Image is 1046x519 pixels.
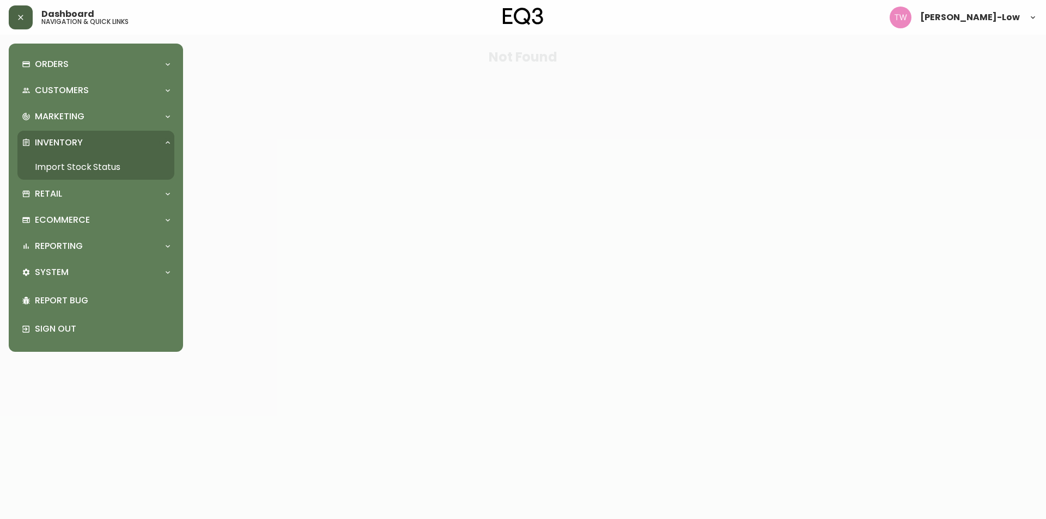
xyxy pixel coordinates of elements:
[17,286,174,315] div: Report Bug
[17,260,174,284] div: System
[35,84,89,96] p: Customers
[17,182,174,206] div: Retail
[35,240,83,252] p: Reporting
[35,111,84,123] p: Marketing
[17,155,174,180] a: Import Stock Status
[35,323,170,335] p: Sign Out
[890,7,911,28] img: e49ea9510ac3bfab467b88a9556f947d
[17,52,174,76] div: Orders
[35,137,83,149] p: Inventory
[17,131,174,155] div: Inventory
[503,8,543,25] img: logo
[35,214,90,226] p: Ecommerce
[17,105,174,129] div: Marketing
[35,188,62,200] p: Retail
[17,208,174,232] div: Ecommerce
[41,19,129,25] h5: navigation & quick links
[35,58,69,70] p: Orders
[17,78,174,102] div: Customers
[35,295,170,307] p: Report Bug
[35,266,69,278] p: System
[41,10,94,19] span: Dashboard
[17,234,174,258] div: Reporting
[17,315,174,343] div: Sign Out
[920,13,1020,22] span: [PERSON_NAME]-Low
